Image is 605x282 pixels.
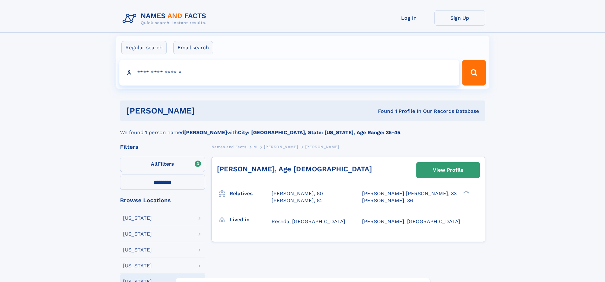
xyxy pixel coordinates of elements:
[184,129,227,135] b: [PERSON_NAME]
[120,10,212,27] img: Logo Names and Facts
[217,165,372,173] a: [PERSON_NAME], Age [DEMOGRAPHIC_DATA]
[230,188,272,199] h3: Relatives
[120,197,205,203] div: Browse Locations
[433,163,463,177] div: View Profile
[264,145,298,149] span: [PERSON_NAME]
[462,60,486,86] button: Search Button
[253,145,257,149] span: M
[238,129,400,135] b: City: [GEOGRAPHIC_DATA], State: [US_STATE], Age Range: 35-45
[120,144,205,150] div: Filters
[362,190,457,197] a: [PERSON_NAME] [PERSON_NAME], 33
[123,247,152,252] div: [US_STATE]
[272,190,323,197] a: [PERSON_NAME], 60
[384,10,434,26] a: Log In
[121,41,167,54] label: Regular search
[212,143,246,151] a: Names and Facts
[120,157,205,172] label: Filters
[305,145,339,149] span: [PERSON_NAME]
[362,218,460,224] span: [PERSON_NAME], [GEOGRAPHIC_DATA]
[173,41,213,54] label: Email search
[123,231,152,237] div: [US_STATE]
[230,214,272,225] h3: Lived in
[126,107,286,115] h1: [PERSON_NAME]
[253,143,257,151] a: M
[151,161,158,167] span: All
[417,162,480,178] a: View Profile
[272,218,345,224] span: Reseda, [GEOGRAPHIC_DATA]
[123,263,152,268] div: [US_STATE]
[264,143,298,151] a: [PERSON_NAME]
[286,108,479,115] div: Found 1 Profile In Our Records Database
[462,190,469,194] div: ❯
[272,197,323,204] a: [PERSON_NAME], 62
[434,10,485,26] a: Sign Up
[120,121,485,136] div: We found 1 person named with .
[123,216,152,221] div: [US_STATE]
[362,197,413,204] a: [PERSON_NAME], 36
[119,60,460,86] input: search input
